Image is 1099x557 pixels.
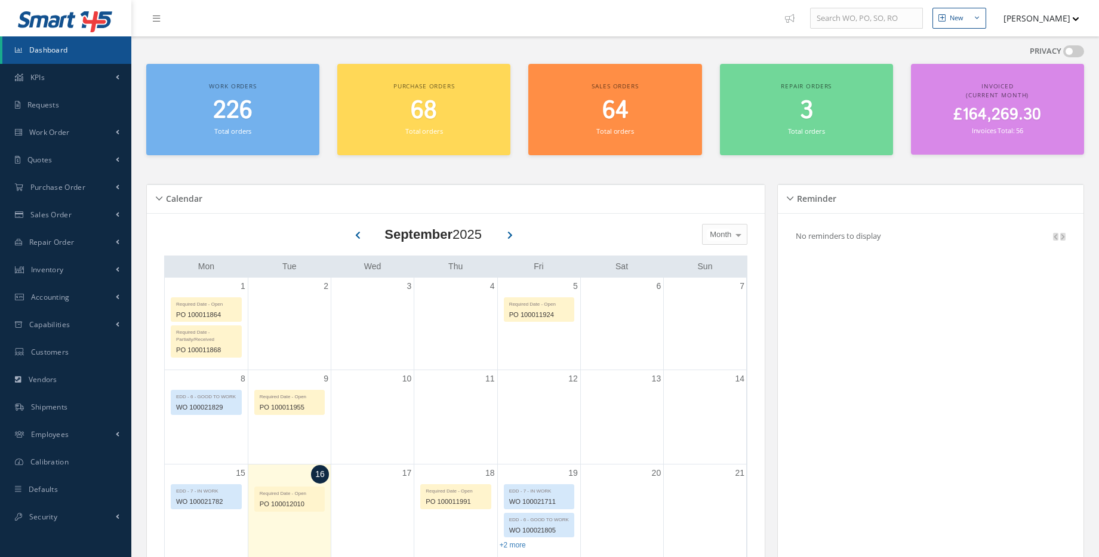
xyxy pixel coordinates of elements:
[171,298,241,308] div: Required Date - Open
[393,82,455,90] span: Purchase orders
[953,103,1041,127] span: £164,269.30
[483,370,497,387] a: September 11, 2025
[732,464,747,482] a: September 21, 2025
[497,278,580,370] td: September 5, 2025
[31,292,70,302] span: Accounting
[171,495,241,509] div: WO 100021782
[414,370,497,464] td: September 11, 2025
[664,370,747,464] td: September 14, 2025
[213,94,253,128] span: 226
[162,190,202,204] h5: Calendar
[421,495,490,509] div: PO 100011991
[1030,45,1061,57] label: PRIVACY
[566,464,580,482] a: September 19, 2025
[664,278,747,370] td: September 7, 2025
[911,64,1084,155] a: Invoiced (Current Month) £164,269.30 Invoices Total: 56
[992,7,1079,30] button: [PERSON_NAME]
[531,259,546,274] a: Friday
[238,278,248,295] a: September 1, 2025
[972,126,1023,135] small: Invoices Total: 56
[165,278,248,370] td: September 1, 2025
[932,8,986,29] button: New
[592,82,638,90] span: Sales orders
[732,370,747,387] a: September 14, 2025
[781,82,832,90] span: Repair orders
[504,298,574,308] div: Required Date - Open
[29,127,70,137] span: Work Order
[793,190,836,204] h5: Reminder
[414,278,497,370] td: September 4, 2025
[248,278,331,370] td: September 2, 2025
[483,464,497,482] a: September 18, 2025
[30,72,45,82] span: KPIs
[30,210,72,220] span: Sales Order
[488,278,497,295] a: September 4, 2025
[384,224,482,244] div: 2025
[29,319,70,330] span: Capabilities
[2,36,131,64] a: Dashboard
[30,182,85,192] span: Purchase Order
[255,487,324,497] div: Required Date - Open
[27,100,59,110] span: Requests
[31,429,69,439] span: Employees
[649,370,664,387] a: September 13, 2025
[27,155,53,165] span: Quotes
[695,259,715,274] a: Sunday
[146,64,319,155] a: Work orders 226 Total orders
[233,464,248,482] a: September 15, 2025
[209,82,256,90] span: Work orders
[196,259,217,274] a: Monday
[966,91,1029,99] span: (Current Month)
[321,370,331,387] a: September 9, 2025
[29,237,75,247] span: Repair Order
[214,127,251,136] small: Total orders
[504,308,574,322] div: PO 100011924
[504,513,574,524] div: EDD - 6 - GOOD TO WORK
[29,484,58,494] span: Defaults
[255,401,324,414] div: PO 100011955
[362,259,384,274] a: Wednesday
[950,13,963,23] div: New
[31,402,68,412] span: Shipments
[580,278,663,370] td: September 6, 2025
[720,64,893,155] a: Repair orders 3 Total orders
[29,45,68,55] span: Dashboard
[405,278,414,295] a: September 3, 2025
[810,8,923,29] input: Search WO, PO, SO, RO
[400,464,414,482] a: September 17, 2025
[238,370,248,387] a: September 8, 2025
[421,485,490,495] div: Required Date - Open
[384,227,452,242] b: September
[649,464,664,482] a: September 20, 2025
[311,465,329,484] a: September 16, 2025
[171,485,241,495] div: EDD - 7 - IN WORK
[30,457,69,467] span: Calibration
[337,64,510,155] a: Purchase orders 68 Total orders
[500,541,526,549] a: Show 2 more events
[504,524,574,537] div: WO 100021805
[504,495,574,509] div: WO 100021711
[280,259,299,274] a: Tuesday
[800,94,813,128] span: 3
[171,401,241,414] div: WO 100021829
[321,278,331,295] a: September 2, 2025
[566,370,580,387] a: September 12, 2025
[29,512,57,522] span: Security
[571,278,580,295] a: September 5, 2025
[796,230,881,241] p: No reminders to display
[255,390,324,401] div: Required Date - Open
[31,347,69,357] span: Customers
[29,374,57,384] span: Vendors
[497,370,580,464] td: September 12, 2025
[707,229,731,241] span: Month
[171,308,241,322] div: PO 100011864
[504,485,574,495] div: EDD - 7 - IN WORK
[400,370,414,387] a: September 10, 2025
[737,278,747,295] a: September 7, 2025
[596,127,633,136] small: Total orders
[411,94,437,128] span: 68
[331,370,414,464] td: September 10, 2025
[405,127,442,136] small: Total orders
[255,497,324,511] div: PO 100012010
[446,259,465,274] a: Thursday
